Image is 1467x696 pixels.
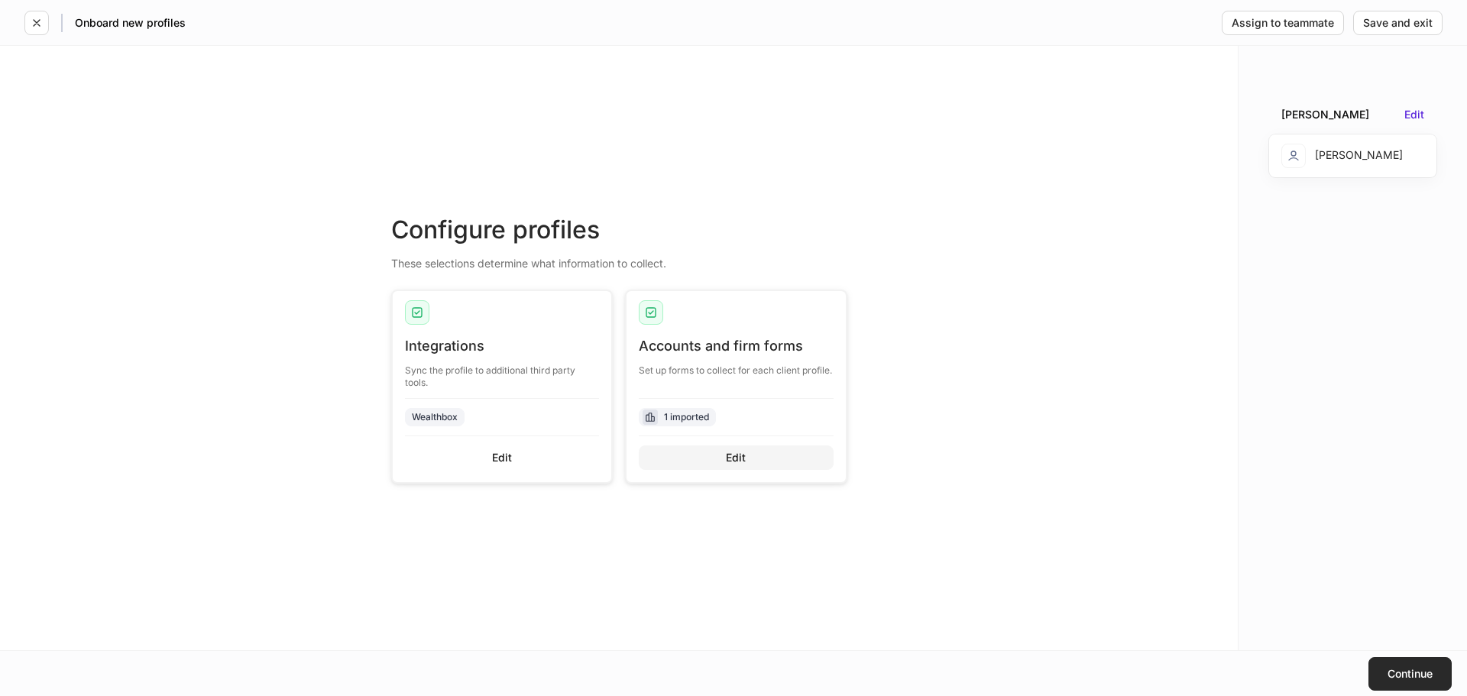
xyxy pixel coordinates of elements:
div: [PERSON_NAME] [1281,107,1369,122]
button: Assign to teammate [1222,11,1344,35]
div: Assign to teammate [1232,18,1334,28]
button: Edit [1404,109,1424,120]
button: Save and exit [1353,11,1443,35]
div: These selections determine what information to collect. [391,247,847,271]
button: Continue [1368,657,1452,691]
div: [PERSON_NAME] [1281,144,1403,168]
div: Configure profiles [391,213,847,247]
div: Set up forms to collect for each client profile. [639,355,834,377]
div: Wealthbox [412,410,458,424]
div: 1 imported [664,410,709,424]
h5: Onboard new profiles [75,15,186,31]
div: Sync the profile to additional third party tools. [405,355,600,389]
div: Edit [492,452,512,463]
div: Integrations [405,337,600,355]
div: Continue [1388,668,1433,679]
div: Accounts and firm forms [639,337,834,355]
button: Edit [405,445,600,470]
button: Edit [639,445,834,470]
div: Edit [726,452,746,463]
div: Save and exit [1363,18,1433,28]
